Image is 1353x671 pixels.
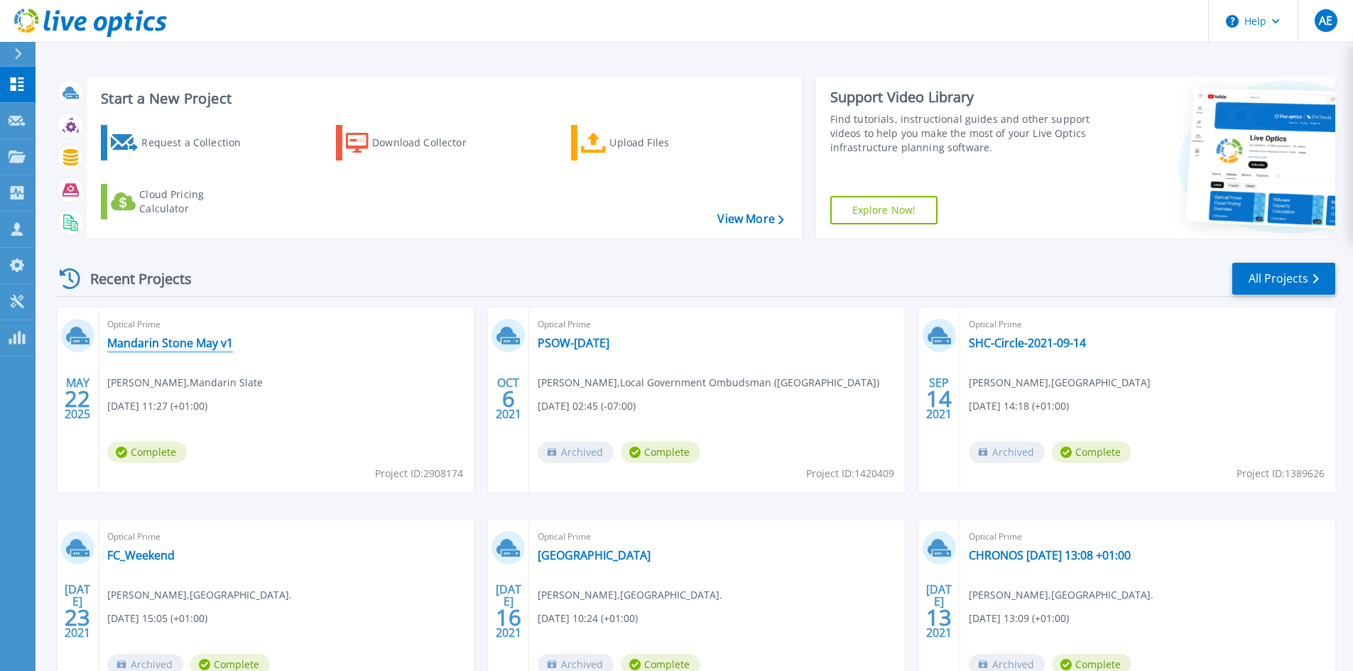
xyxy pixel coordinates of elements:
a: View More [717,212,783,226]
span: Complete [1052,442,1131,463]
span: [DATE] 02:45 (-07:00) [538,398,636,414]
span: [PERSON_NAME] , Local Government Ombudsman ([GEOGRAPHIC_DATA]) [538,375,879,391]
div: Download Collector [372,129,486,157]
div: MAY 2025 [64,373,91,425]
span: Optical Prime [969,529,1327,545]
span: Complete [107,442,187,463]
div: [DATE] 2021 [64,585,91,637]
div: [DATE] 2021 [925,585,952,637]
a: Download Collector [336,125,494,160]
span: Archived [969,442,1045,463]
span: 23 [65,611,90,623]
span: Complete [621,442,700,463]
a: Cloud Pricing Calculator [101,184,259,219]
div: OCT 2021 [495,373,522,425]
span: [DATE] 15:05 (+01:00) [107,611,207,626]
div: Request a Collection [141,129,255,157]
span: AE [1319,15,1332,26]
span: [PERSON_NAME] , [GEOGRAPHIC_DATA]. [969,587,1153,603]
span: Optical Prime [107,529,465,545]
span: [DATE] 11:27 (+01:00) [107,398,207,414]
a: PSOW-[DATE] [538,336,609,350]
span: [PERSON_NAME] , [GEOGRAPHIC_DATA] [969,375,1151,391]
span: Project ID: 2908174 [375,466,463,481]
div: Support Video Library [830,88,1095,107]
span: [DATE] 14:18 (+01:00) [969,398,1069,414]
span: Project ID: 1420409 [806,466,894,481]
a: Explore Now! [830,196,938,224]
span: 6 [502,393,515,405]
a: [GEOGRAPHIC_DATA] [538,548,651,562]
span: [PERSON_NAME] , [GEOGRAPHIC_DATA]. [538,587,722,603]
span: 13 [926,611,952,623]
span: Optical Prime [538,529,896,545]
a: Upload Files [571,125,729,160]
div: Cloud Pricing Calculator [139,187,253,216]
span: [DATE] 13:09 (+01:00) [969,611,1069,626]
a: CHRONOS [DATE] 13:08 +01:00 [969,548,1131,562]
div: [DATE] 2021 [495,585,522,637]
div: SEP 2021 [925,373,952,425]
span: Optical Prime [538,317,896,332]
span: [PERSON_NAME] , Mandarin Slate [107,375,263,391]
span: 14 [926,393,952,405]
a: Mandarin Stone May v1 [107,336,233,350]
span: Archived [538,442,614,463]
span: [PERSON_NAME] , [GEOGRAPHIC_DATA]. [107,587,292,603]
span: Optical Prime [969,317,1327,332]
span: Optical Prime [107,317,465,332]
a: Request a Collection [101,125,259,160]
div: Recent Projects [55,261,211,296]
span: 16 [496,611,521,623]
a: FC_Weekend [107,548,175,562]
span: 22 [65,393,90,405]
div: Find tutorials, instructional guides and other support videos to help you make the most of your L... [830,112,1095,155]
div: Upload Files [609,129,723,157]
span: [DATE] 10:24 (+01:00) [538,611,638,626]
a: All Projects [1232,263,1335,295]
h3: Start a New Project [101,91,783,107]
span: Project ID: 1389626 [1237,466,1325,481]
a: SHC-Circle-2021-09-14 [969,336,1086,350]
